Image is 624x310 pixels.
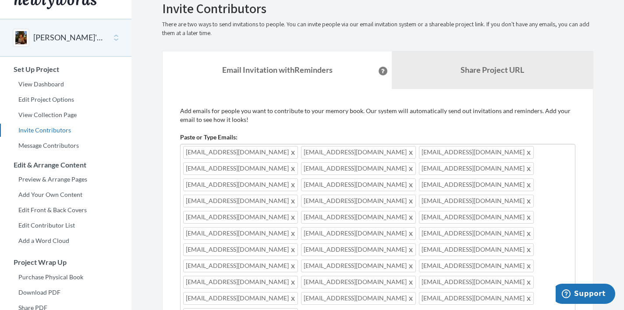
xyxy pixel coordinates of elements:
h2: Invite Contributors [162,1,593,16]
span: [EMAIL_ADDRESS][DOMAIN_NAME] [301,260,416,272]
span: [EMAIL_ADDRESS][DOMAIN_NAME] [419,227,534,240]
p: There are two ways to send invitations to people. You can invite people via our email invitation ... [162,20,593,38]
b: Share Project URL [461,65,524,75]
span: [EMAIL_ADDRESS][DOMAIN_NAME] [419,276,534,289]
span: [EMAIL_ADDRESS][DOMAIN_NAME] [183,162,298,175]
span: [EMAIL_ADDRESS][DOMAIN_NAME] [183,243,298,256]
span: [EMAIL_ADDRESS][DOMAIN_NAME] [301,178,416,191]
span: [EMAIL_ADDRESS][DOMAIN_NAME] [419,195,534,207]
span: [EMAIL_ADDRESS][DOMAIN_NAME] [419,162,534,175]
span: [EMAIL_ADDRESS][DOMAIN_NAME] [301,243,416,256]
span: [EMAIL_ADDRESS][DOMAIN_NAME] [183,146,298,159]
p: Add emails for people you want to contribute to your memory book. Our system will automatically s... [180,107,575,124]
h3: Edit & Arrange Content [0,161,131,169]
span: [EMAIL_ADDRESS][DOMAIN_NAME] [183,260,298,272]
label: Paste or Type Emails: [180,133,238,142]
span: [EMAIL_ADDRESS][DOMAIN_NAME] [183,178,298,191]
h3: Project Wrap Up [0,258,131,266]
span: [EMAIL_ADDRESS][DOMAIN_NAME] [419,292,534,305]
span: [EMAIL_ADDRESS][DOMAIN_NAME] [419,211,534,224]
span: [EMAIL_ADDRESS][DOMAIN_NAME] [183,211,298,224]
span: [EMAIL_ADDRESS][DOMAIN_NAME] [419,178,534,191]
span: [EMAIL_ADDRESS][DOMAIN_NAME] [183,276,298,289]
span: [EMAIL_ADDRESS][DOMAIN_NAME] [301,162,416,175]
span: [EMAIL_ADDRESS][DOMAIN_NAME] [301,227,416,240]
span: [EMAIL_ADDRESS][DOMAIN_NAME] [301,211,416,224]
span: [EMAIL_ADDRESS][DOMAIN_NAME] [183,292,298,305]
span: [EMAIL_ADDRESS][DOMAIN_NAME] [301,195,416,207]
iframe: Opens a widget where you can chat to one of our agents [556,284,615,306]
span: [EMAIL_ADDRESS][DOMAIN_NAME] [419,146,534,159]
span: [EMAIL_ADDRESS][DOMAIN_NAME] [301,146,416,159]
h3: Set Up Project [0,65,131,73]
span: [EMAIL_ADDRESS][DOMAIN_NAME] [183,195,298,207]
span: [EMAIL_ADDRESS][DOMAIN_NAME] [419,243,534,256]
span: [EMAIL_ADDRESS][DOMAIN_NAME] [419,260,534,272]
button: [PERSON_NAME]'s 70th Birthday [33,32,104,43]
strong: Email Invitation with Reminders [222,65,333,75]
span: [EMAIL_ADDRESS][DOMAIN_NAME] [183,227,298,240]
span: [EMAIL_ADDRESS][DOMAIN_NAME] [301,276,416,289]
span: [EMAIL_ADDRESS][DOMAIN_NAME] [301,292,416,305]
